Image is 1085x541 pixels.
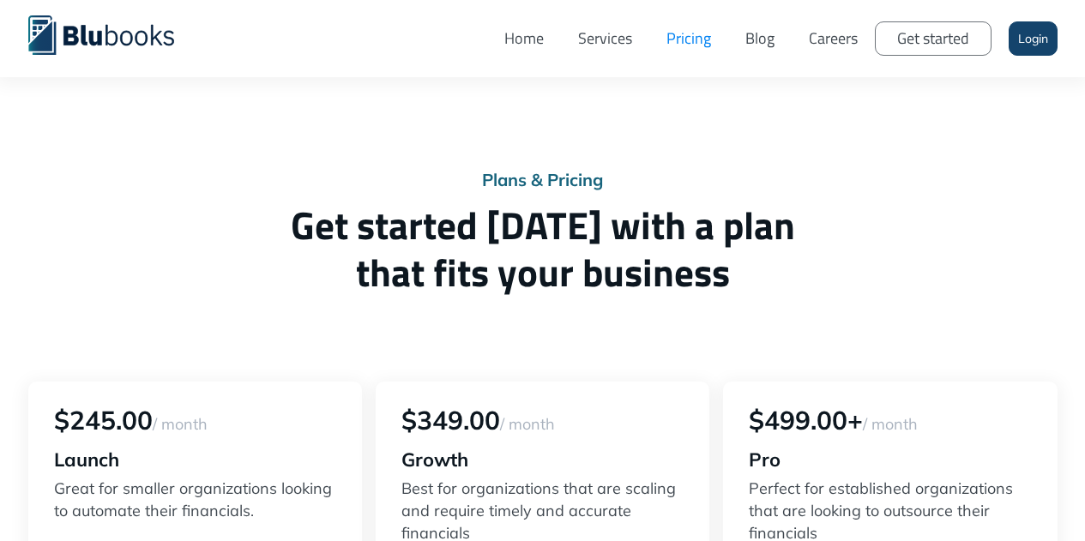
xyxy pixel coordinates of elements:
[649,13,728,64] a: Pricing
[54,450,336,469] div: Launch
[1009,21,1058,56] a: Login
[401,407,684,433] div: $349.00
[728,13,792,64] a: Blog
[487,13,561,64] a: Home
[875,21,992,56] a: Get started
[153,414,208,434] span: / month
[863,414,918,434] span: / month
[54,407,336,433] div: $245.00
[792,13,875,64] a: Careers
[500,414,555,434] span: / month
[749,450,1031,469] div: Pro
[401,450,684,469] div: Growth
[749,407,1031,433] div: $499.00+
[28,201,1058,296] h1: Get started [DATE] with a plan
[28,249,1058,296] span: that fits your business
[28,13,200,55] a: home
[561,13,649,64] a: Services
[28,171,1058,189] div: Plans & Pricing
